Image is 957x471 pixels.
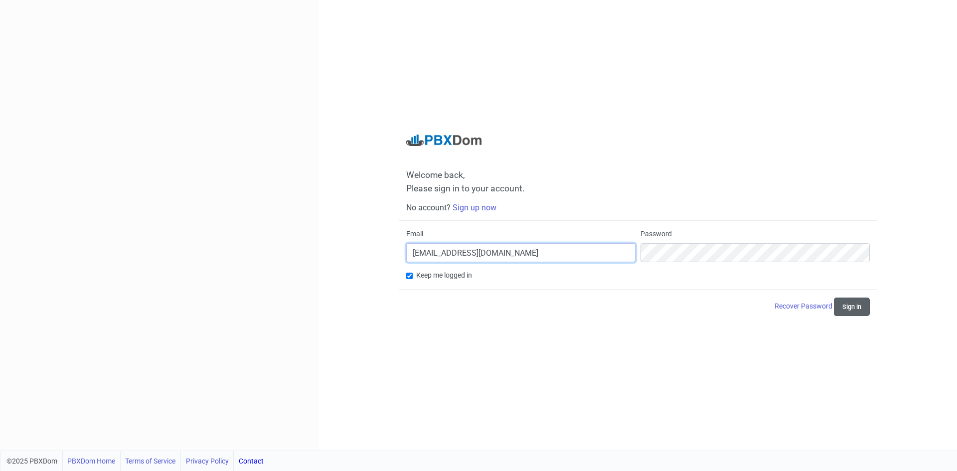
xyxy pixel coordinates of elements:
a: Recover Password [775,302,834,310]
input: Email here... [406,243,636,262]
label: Email [406,229,423,239]
span: Please sign in to your account. [406,183,525,193]
a: Contact [239,451,264,471]
button: Sign in [834,298,870,316]
label: Password [640,229,672,239]
a: Terms of Service [125,451,175,471]
div: ©2025 PBXDom [6,451,264,471]
a: Privacy Policy [186,451,229,471]
a: PBXDom Home [67,451,115,471]
h6: No account? [406,203,870,212]
label: Keep me logged in [416,270,472,281]
a: Sign up now [453,203,496,212]
span: Welcome back, [406,170,870,180]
